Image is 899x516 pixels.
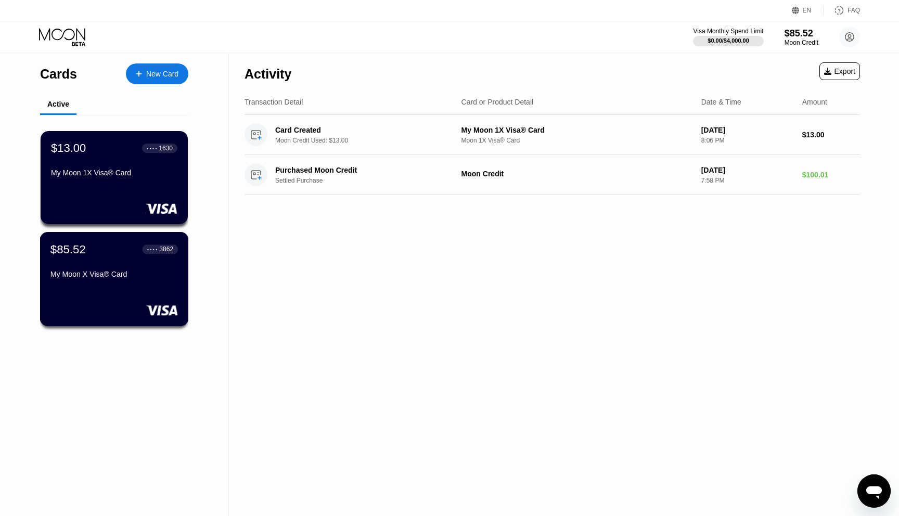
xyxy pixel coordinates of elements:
[803,7,812,14] div: EN
[785,28,818,39] div: $85.52
[847,7,860,14] div: FAQ
[275,137,463,144] div: Moon Credit Used: $13.00
[51,169,177,177] div: My Moon 1X Visa® Card
[461,170,693,178] div: Moon Credit
[461,98,534,106] div: Card or Product Detail
[701,126,794,134] div: [DATE]
[41,131,188,224] div: $13.00● ● ● ●1630My Moon 1X Visa® Card
[701,166,794,174] div: [DATE]
[245,155,860,195] div: Purchased Moon CreditSettled PurchaseMoon Credit[DATE]7:58 PM$100.01
[126,63,188,84] div: New Card
[701,137,794,144] div: 8:06 PM
[785,28,818,46] div: $85.52Moon Credit
[159,145,173,152] div: 1630
[40,67,77,82] div: Cards
[792,5,824,16] div: EN
[159,246,173,253] div: 3862
[275,166,449,174] div: Purchased Moon Credit
[701,177,794,184] div: 7:58 PM
[802,98,827,106] div: Amount
[857,474,891,508] iframe: Przycisk umożliwiający otwarcie okna komunikatora
[245,67,291,82] div: Activity
[50,242,86,256] div: $85.52
[824,67,855,75] div: Export
[245,98,303,106] div: Transaction Detail
[147,147,157,150] div: ● ● ● ●
[802,131,860,139] div: $13.00
[785,39,818,46] div: Moon Credit
[802,171,860,179] div: $100.01
[41,233,188,326] div: $85.52● ● ● ●3862My Moon X Visa® Card
[47,100,69,108] div: Active
[245,115,860,155] div: Card CreatedMoon Credit Used: $13.00My Moon 1X Visa® CardMoon 1X Visa® Card[DATE]8:06 PM$13.00
[701,98,741,106] div: Date & Time
[708,37,749,44] div: $0.00 / $4,000.00
[693,28,763,35] div: Visa Monthly Spend Limit
[693,28,763,46] div: Visa Monthly Spend Limit$0.00/$4,000.00
[146,70,178,79] div: New Card
[51,141,86,155] div: $13.00
[275,126,449,134] div: Card Created
[147,248,158,251] div: ● ● ● ●
[819,62,860,80] div: Export
[50,270,178,278] div: My Moon X Visa® Card
[275,177,463,184] div: Settled Purchase
[461,137,693,144] div: Moon 1X Visa® Card
[824,5,860,16] div: FAQ
[461,126,693,134] div: My Moon 1X Visa® Card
